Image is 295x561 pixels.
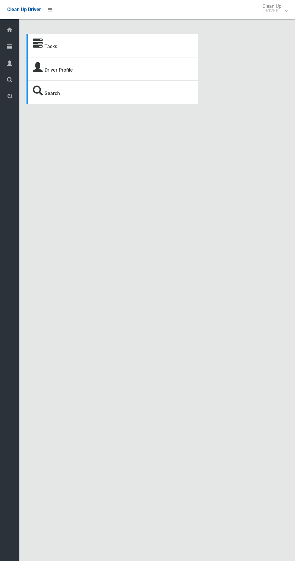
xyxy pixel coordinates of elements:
small: DRIVER [262,8,281,13]
a: Clean Up Driver [7,5,41,14]
a: Search [45,91,60,96]
a: Driver Profile [45,67,73,73]
span: Clean Up Driver [7,7,41,12]
a: Tasks [45,44,57,49]
span: Clean Up [259,4,287,13]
